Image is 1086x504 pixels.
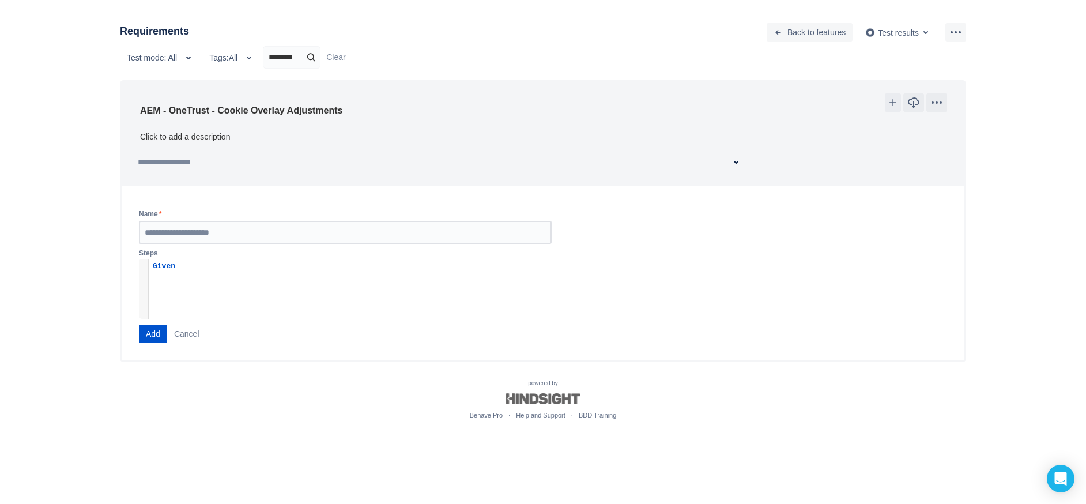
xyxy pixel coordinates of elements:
[774,28,783,37] span: back icon
[767,27,853,36] a: Back to features
[120,48,202,67] button: Test mode: All
[888,98,898,107] span: add icon
[787,23,846,42] span: Back to features
[949,25,963,39] span: more
[139,210,158,218] span: Name
[326,52,345,62] a: Clear
[146,325,160,343] span: Add
[139,238,158,259] span: Steps
[767,23,853,42] button: Back to features
[209,48,237,67] span: Tags: All
[127,48,177,67] span: Test mode: All
[579,412,616,419] a: BDD Training
[167,329,206,338] a: Cancel
[140,103,342,118] h3: AEM - OneTrust - Cookie Overlay Adjustments
[139,325,167,343] button: Add
[858,23,940,42] button: Test results
[878,28,919,37] span: Test results
[120,23,189,39] h3: Requirements
[174,325,199,343] span: Cancel
[1047,465,1074,492] div: Open Intercom Messenger
[167,325,206,343] button: Cancel
[865,28,875,37] img: AgwABIgr006M16MAAAAASUVORK5CYII=
[140,133,230,141] div: Click to add a description
[516,412,565,419] a: Help and Support
[930,96,944,110] span: more
[202,48,263,67] button: Tags:All
[470,412,503,419] a: Behave Pro
[304,52,318,63] span: search icon
[153,262,175,270] span: Given
[907,96,921,110] span: download icon
[111,379,975,421] div: powered by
